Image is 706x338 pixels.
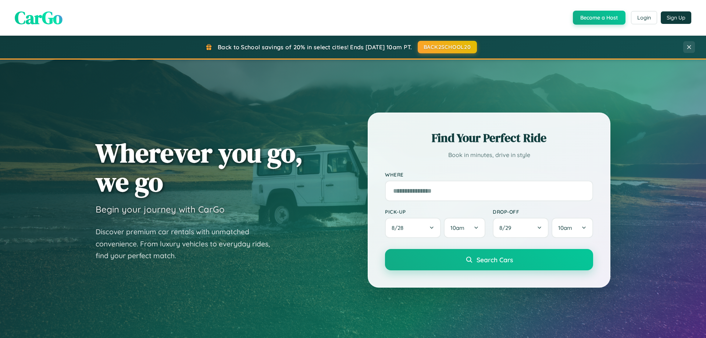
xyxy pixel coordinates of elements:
button: BACK2SCHOOL20 [418,41,477,53]
label: Drop-off [493,209,593,215]
button: 10am [552,218,593,238]
button: Become a Host [573,11,625,25]
button: Sign Up [661,11,691,24]
h1: Wherever you go, we go [96,138,303,196]
button: 10am [444,218,485,238]
span: 10am [450,224,464,231]
p: Book in minutes, drive in style [385,150,593,160]
span: Search Cars [477,256,513,264]
button: 8/28 [385,218,441,238]
h2: Find Your Perfect Ride [385,130,593,146]
button: Search Cars [385,249,593,270]
span: CarGo [15,6,63,30]
span: Back to School savings of 20% in select cities! Ends [DATE] 10am PT. [218,43,412,51]
h3: Begin your journey with CarGo [96,204,225,215]
button: 8/29 [493,218,549,238]
label: Where [385,171,593,178]
span: 10am [558,224,572,231]
button: Login [631,11,657,24]
span: 8 / 28 [392,224,407,231]
label: Pick-up [385,209,485,215]
span: 8 / 29 [499,224,515,231]
p: Discover premium car rentals with unmatched convenience. From luxury vehicles to everyday rides, ... [96,226,279,262]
